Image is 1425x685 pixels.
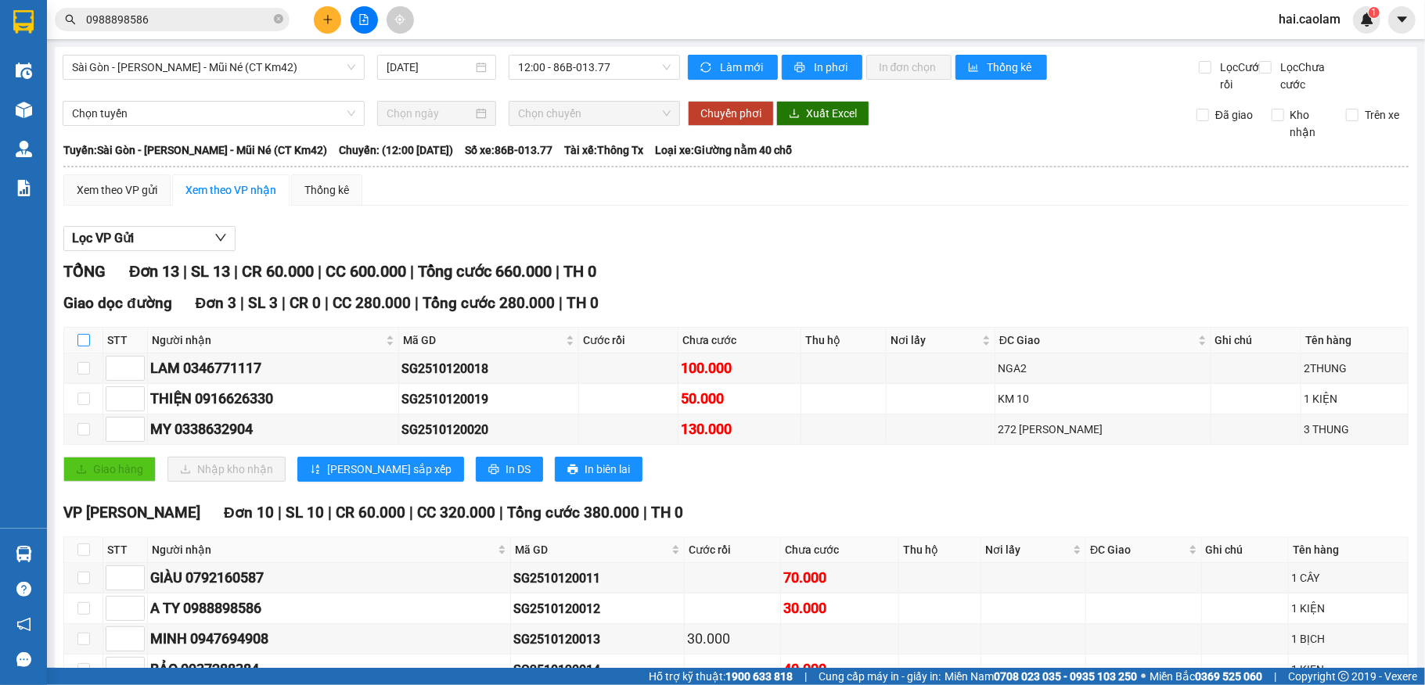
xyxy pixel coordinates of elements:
span: Sài Gòn - Phan Thiết - Mũi Né (CT Km42) [72,56,355,79]
span: Lọc Chưa cước [1274,59,1349,93]
span: Mã GD [403,332,563,349]
span: | [318,262,322,281]
img: icon-new-feature [1360,13,1374,27]
span: down [214,231,227,244]
img: warehouse-icon [16,546,32,562]
span: copyright [1338,671,1349,682]
span: | [282,294,286,312]
span: printer [567,464,578,476]
button: caret-down [1388,6,1416,34]
span: SL 3 [248,294,278,312]
td: SG2510120019 [399,384,580,414]
td: SG2510120014 [511,655,686,685]
input: 12/10/2025 [387,59,473,76]
span: | [556,262,560,281]
button: downloadXuất Excel [776,101,869,126]
td: SG2510120012 [511,594,686,624]
span: search [65,14,76,25]
div: 40.000 [783,658,896,680]
td: SG2510120020 [399,414,580,445]
th: Thu hộ [801,328,887,353]
div: 30.000 [783,597,896,619]
div: 100.000 [681,357,797,379]
span: sort-ascending [310,464,321,476]
th: Cước rồi [685,537,781,563]
span: Làm mới [720,59,765,76]
span: ⚪️ [1141,673,1146,680]
strong: 1900 633 818 [725,670,793,683]
div: 1 KIỆN [1304,390,1405,407]
button: syncLàm mới [688,55,778,80]
span: file-add [358,14,369,25]
img: warehouse-icon [16,141,32,157]
span: | [415,294,419,312]
span: CR 60.000 [242,262,314,281]
td: SG2510120018 [399,353,580,384]
div: KM 10 [998,390,1208,407]
span: Kho nhận [1284,106,1335,141]
th: STT [103,328,148,353]
div: A TY 0988898586 [150,597,508,619]
span: Đã giao [1209,106,1259,124]
span: Nơi lấy [891,332,979,349]
button: downloadNhập kho nhận [167,457,286,482]
img: logo-vxr [13,10,34,34]
th: Ghi chú [1202,537,1289,563]
button: file-add [351,6,378,34]
span: ĐC Giao [999,332,1195,349]
span: Giao dọc đường [63,294,172,312]
span: | [183,262,187,281]
th: Thu hộ [899,537,982,563]
span: close-circle [274,13,283,27]
div: Xem theo VP gửi [77,181,157,199]
span: caret-down [1395,13,1409,27]
span: TH 0 [651,504,683,522]
th: Tên hàng [1289,537,1409,563]
div: LAM 0346771117 [150,357,396,379]
span: 12:00 - 86B-013.77 [518,56,671,79]
strong: 0369 525 060 [1195,670,1262,683]
span: Tổng cước 280.000 [423,294,555,312]
span: Chọn tuyến [72,102,355,125]
span: TỔNG [63,262,106,281]
span: Miền Nam [945,668,1137,685]
span: | [240,294,244,312]
span: | [278,504,282,522]
div: GIÀU 0792160587 [150,567,508,589]
div: SG2510120019 [401,389,577,409]
span: Loại xe: Giường nằm 40 chỗ [655,142,792,159]
sup: 1 [1369,7,1380,18]
button: aim [387,6,414,34]
div: THIỆN 0916626330 [150,388,396,410]
button: uploadGiao hàng [63,457,156,482]
td: SG2510120011 [511,563,686,594]
span: Chọn chuyến [518,102,671,125]
span: Tài xế: Thông Tx [564,142,643,159]
span: download [789,108,800,120]
th: Chưa cước [678,328,801,353]
button: Chuyển phơi [688,101,774,126]
span: printer [488,464,499,476]
span: CC 320.000 [417,504,495,522]
span: In biên lai [585,461,630,478]
div: 2THUNG [1304,360,1405,377]
div: SG2510120020 [401,420,577,439]
div: MY 0338632904 [150,418,396,440]
span: TH 0 [567,294,599,312]
span: Hỗ trợ kỹ thuật: [649,668,793,685]
span: | [409,504,413,522]
span: CR 60.000 [336,504,405,522]
div: SG2510120014 [513,660,682,680]
span: plus [322,14,333,25]
span: notification [16,617,31,632]
span: CC 600.000 [326,262,406,281]
button: Lọc VP Gửi [63,226,236,251]
span: | [325,294,329,312]
button: printerIn phơi [782,55,862,80]
span: Số xe: 86B-013.77 [465,142,552,159]
div: 1 KIỆN [1291,600,1405,617]
span: | [410,262,414,281]
div: Thống kê [304,181,349,199]
div: SG2510120011 [513,568,682,588]
span: | [559,294,563,312]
